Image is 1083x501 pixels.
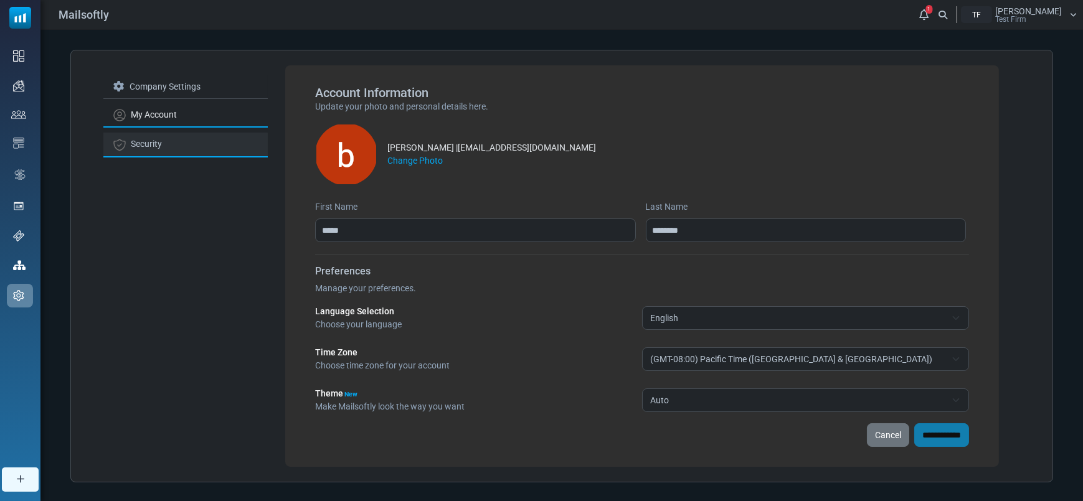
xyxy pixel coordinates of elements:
span: Mailsoftly [59,6,109,23]
span: (GMT-08:00) Pacific Time (US & Canada) [650,352,946,367]
span: English [650,311,946,325]
span: [PERSON_NAME] [995,7,1062,16]
div: TF [961,6,992,23]
img: workflow.svg [13,167,27,182]
img: landing_pages.svg [13,200,24,212]
a: TF [PERSON_NAME] Test Firm [961,6,1077,23]
img: mailsoftly_icon_blue_white.svg [9,7,31,29]
span: English [642,306,969,330]
p: Choose your language [315,318,402,331]
h6: Preferences [315,265,969,277]
a: Cancel [867,423,909,447]
label: Last Name [646,200,688,213]
p: Choose time zone for your account [315,359,450,372]
label: Language Selection [315,305,394,318]
span: Update your photo and personal details here. [315,101,488,111]
span: Auto [642,388,969,412]
img: email-templates-icon.svg [13,138,24,149]
span: (GMT-08:00) Pacific Time (US & Canada) [642,347,969,371]
label: First Name [315,200,357,213]
img: settings-icon.svg [13,290,24,301]
span: Manage your preferences. [315,283,416,293]
img: dashboard-icon.svg [13,50,24,62]
img: contacts-icon.svg [11,110,26,119]
img: campaigns-icon.png [13,80,24,91]
p: Make Mailsoftly look the way you want [315,400,465,413]
span: 1 [925,5,932,14]
span: Test Firm [995,16,1026,23]
img: support-icon.svg [13,230,24,241]
div: [PERSON_NAME] | [EMAIL_ADDRESS][DOMAIN_NAME] [387,141,596,154]
a: Company Settings [103,75,268,99]
a: My Account [103,103,268,128]
a: 1 [915,6,932,23]
label: Change Photo [387,154,443,167]
a: Security [103,133,268,157]
label: Time Zone [315,346,357,359]
span: Auto [650,393,946,408]
div: New [343,391,362,400]
img: data [315,123,377,185]
label: Theme [315,387,362,400]
h5: Account Information [315,85,969,100]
